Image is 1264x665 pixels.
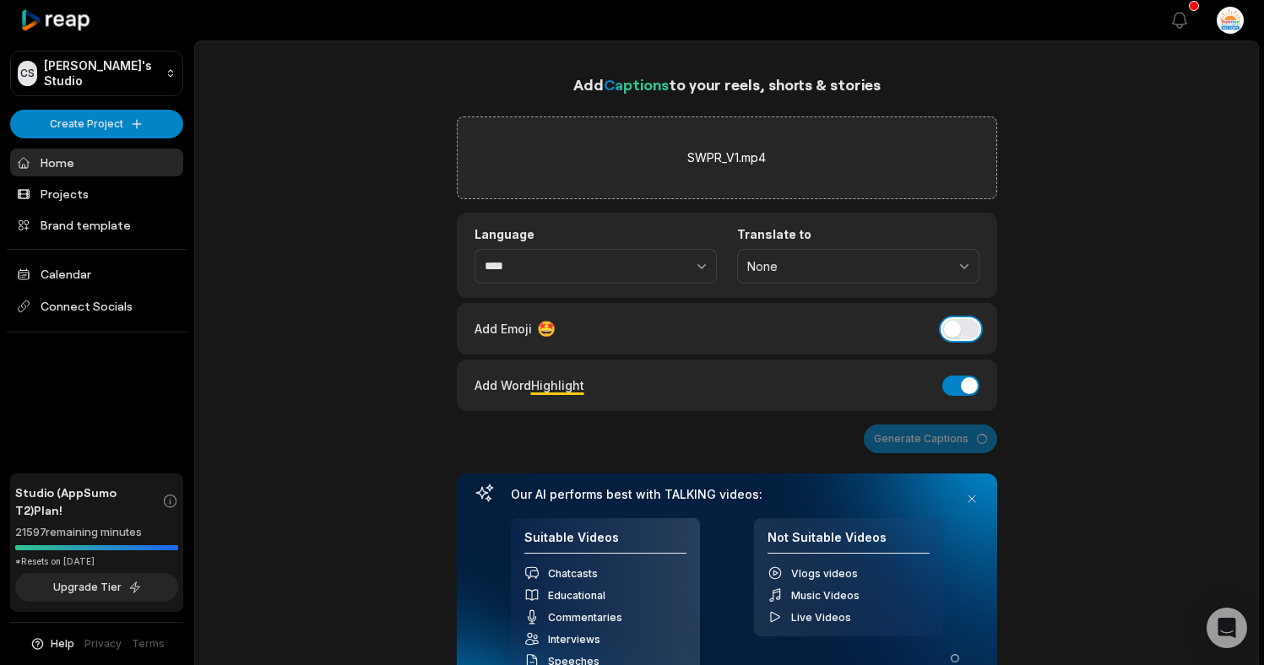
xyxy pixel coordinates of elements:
[737,249,979,284] button: None
[10,211,183,239] a: Brand template
[791,611,851,624] span: Live Videos
[132,636,165,651] a: Terms
[531,378,584,392] span: Highlight
[475,320,532,338] span: Add Emoji
[511,487,943,502] h3: Our AI performs best with TALKING videos:
[548,611,622,624] span: Commentaries
[51,636,74,651] span: Help
[747,259,946,274] span: None
[768,530,930,554] h4: Not Suitable Videos
[524,530,686,554] h4: Suitable Videos
[548,589,605,602] span: Educational
[737,227,979,242] label: Translate to
[548,567,598,580] span: Chatcasts
[10,149,183,176] a: Home
[687,148,766,168] label: SWPR_V1.mp4
[791,589,860,602] span: Music Videos
[10,291,183,322] span: Connect Socials
[791,567,858,580] span: Vlogs videos
[10,260,183,288] a: Calendar
[84,636,122,651] a: Privacy
[15,555,178,568] div: *Resets on [DATE]
[475,374,584,397] div: Add Word
[1207,608,1247,648] div: Open Intercom Messenger
[548,633,600,646] span: Interviews
[15,524,178,541] div: 21597 remaining minutes
[457,73,997,96] h1: Add to your reels, shorts & stories
[10,110,183,138] button: Create Project
[475,227,717,242] label: Language
[15,573,178,602] button: Upgrade Tier
[18,61,37,86] div: CS
[604,75,669,94] span: Captions
[15,484,162,519] span: Studio (AppSumo T2) Plan!
[10,180,183,208] a: Projects
[44,58,159,89] p: [PERSON_NAME]'s Studio
[30,636,74,651] button: Help
[537,317,556,340] span: 🤩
